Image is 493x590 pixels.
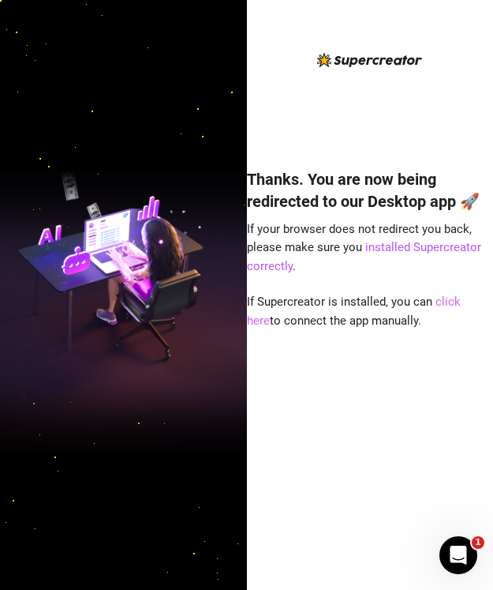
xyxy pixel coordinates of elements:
[247,222,481,273] span: If your browser does not redirect you back, please make sure you .
[247,295,461,328] span: If Supercreator is installed, you can to connect the app manually.
[247,295,461,328] a: click here
[439,536,477,574] iframe: Intercom live chat
[317,53,422,67] img: logo-BBDzfeDw.svg
[247,240,481,273] a: installed Supercreator correctly
[472,536,484,549] span: 1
